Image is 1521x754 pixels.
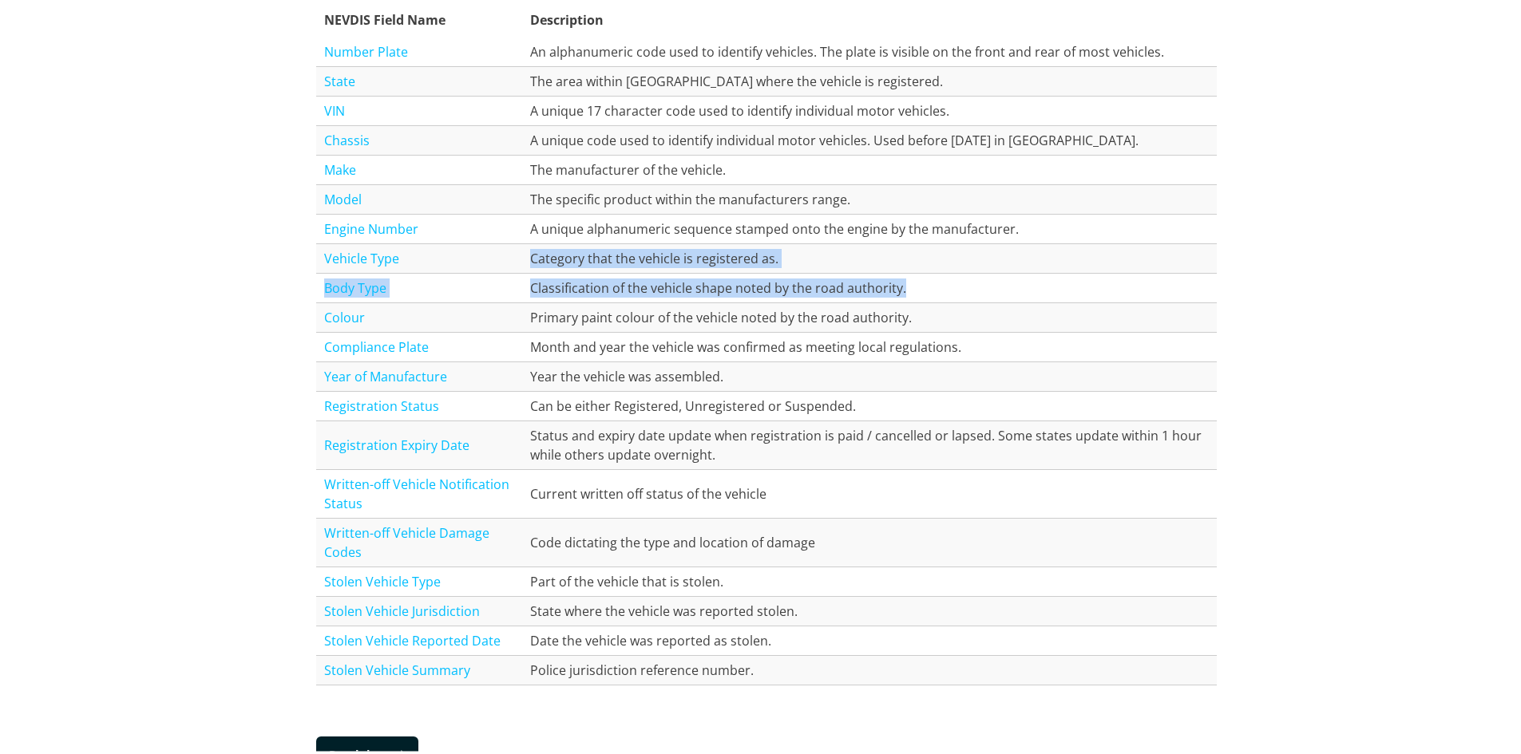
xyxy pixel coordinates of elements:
[324,217,418,235] a: Engine Number
[522,93,1217,123] td: A unique 17 character code used to identify individual motor vehicles.
[522,270,1217,300] td: Classification of the vehicle shape noted by the road authority.
[522,123,1217,152] td: A unique code used to identify individual motor vehicles. Used before [DATE] in [GEOGRAPHIC_DATA].
[324,521,489,558] a: Written-off Vehicle Damage Codes
[522,152,1217,182] td: The manufacturer of the vehicle.
[522,467,1217,515] td: Current written off status of the vehicle
[522,34,1217,64] td: An alphanumeric code used to identify vehicles. The plate is visible on the front and rear of mos...
[522,594,1217,623] td: State where the vehicle was reported stolen.
[324,69,355,87] a: State
[324,247,399,264] a: Vehicle Type
[324,128,370,146] a: Chassis
[522,182,1217,211] td: The specific product within the manufacturers range.
[522,64,1217,93] td: The area within [GEOGRAPHIC_DATA] where the vehicle is registered.
[522,515,1217,564] td: Code dictating the type and location of damage
[522,211,1217,241] td: A unique alphanumeric sequence stamped onto the engine by the manufacturer.
[324,99,345,116] a: VIN
[324,158,356,176] a: Make
[324,365,447,382] a: Year of Manufacture
[522,330,1217,359] td: Month and year the vehicle was confirmed as meeting local regulations.
[324,394,439,412] a: Registration Status
[324,658,470,676] a: Stolen Vehicle Summary
[522,623,1217,653] td: Date the vehicle was reported as stolen.
[324,433,469,451] a: Registration Expiry Date
[522,389,1217,418] td: Can be either Registered, Unregistered or Suspended.
[522,300,1217,330] td: Primary paint colour of the vehicle noted by the road authority.
[324,472,509,509] a: Written-off Vehicle Notification Status
[324,188,362,205] a: Model
[324,335,429,353] a: Compliance Plate
[324,570,441,587] a: Stolen Vehicle Type
[522,653,1217,682] td: Police jurisdiction reference number.
[522,564,1217,594] td: Part of the vehicle that is stolen.
[324,629,501,646] a: Stolen Vehicle Reported Date
[522,359,1217,389] td: Year the vehicle was assembled.
[522,241,1217,270] td: Category that the vehicle is registered as.
[324,40,408,57] a: Number Plate
[324,306,365,323] a: Colour
[324,276,386,294] a: Body Type
[324,599,480,617] a: Stolen Vehicle Jurisdiction
[522,418,1217,467] td: Status and expiry date update when registration is paid / cancelled or lapsed. Some states update...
